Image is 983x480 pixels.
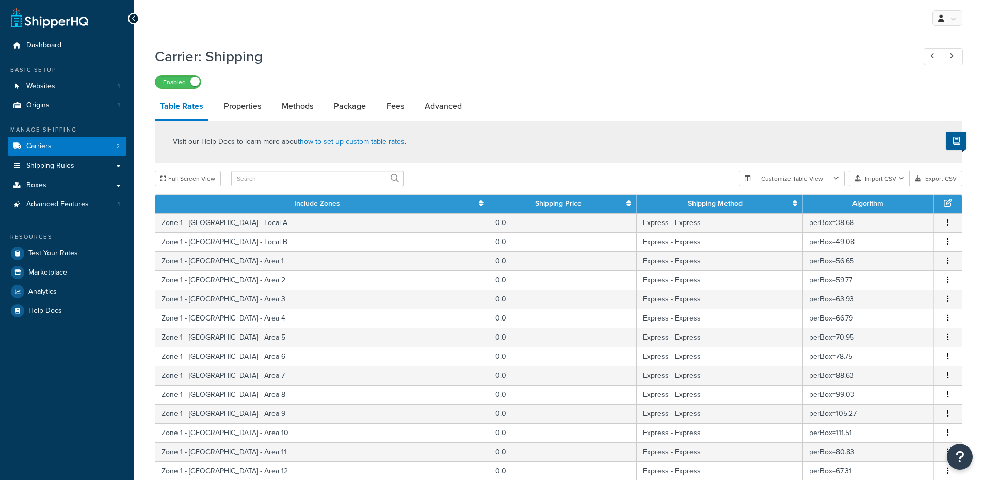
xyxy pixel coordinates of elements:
[803,328,934,347] td: perBox=70.95
[155,213,489,232] td: Zone 1 - [GEOGRAPHIC_DATA] - Local A
[637,309,802,328] td: Express - Express
[155,76,201,88] label: Enabled
[8,195,126,214] li: Advanced Features
[155,290,489,309] td: Zone 1 - [GEOGRAPHIC_DATA] - Area 3
[637,404,802,423] td: Express - Express
[637,442,802,461] td: Express - Express
[943,48,963,65] a: Next Record
[8,156,126,175] a: Shipping Rules
[637,290,802,309] td: Express - Express
[489,442,637,461] td: 0.0
[803,195,934,213] th: Algorithm
[155,270,489,290] td: Zone 1 - [GEOGRAPHIC_DATA] - Area 2
[300,136,405,147] a: how to set up custom table rates
[803,442,934,461] td: perBox=80.83
[688,198,743,209] a: Shipping Method
[231,171,404,186] input: Search
[155,171,221,186] button: Full Screen View
[381,94,409,119] a: Fees
[155,309,489,328] td: Zone 1 - [GEOGRAPHIC_DATA] - Area 4
[155,423,489,442] td: Zone 1 - [GEOGRAPHIC_DATA] - Area 10
[26,82,55,91] span: Websites
[26,162,74,170] span: Shipping Rules
[489,366,637,385] td: 0.0
[849,171,910,186] button: Import CSV
[489,328,637,347] td: 0.0
[637,423,802,442] td: Express - Express
[155,347,489,366] td: Zone 1 - [GEOGRAPHIC_DATA] - Area 6
[489,309,637,328] td: 0.0
[803,385,934,404] td: perBox=99.03
[329,94,371,119] a: Package
[155,251,489,270] td: Zone 1 - [GEOGRAPHIC_DATA] - Area 1
[637,213,802,232] td: Express - Express
[637,366,802,385] td: Express - Express
[118,101,120,110] span: 1
[8,195,126,214] a: Advanced Features1
[8,77,126,96] li: Websites
[489,385,637,404] td: 0.0
[8,176,126,195] a: Boxes
[8,96,126,115] li: Origins
[803,309,934,328] td: perBox=66.79
[26,142,52,151] span: Carriers
[489,347,637,366] td: 0.0
[8,137,126,156] li: Carriers
[155,328,489,347] td: Zone 1 - [GEOGRAPHIC_DATA] - Area 5
[155,404,489,423] td: Zone 1 - [GEOGRAPHIC_DATA] - Area 9
[924,48,944,65] a: Previous Record
[803,290,934,309] td: perBox=63.93
[26,200,89,209] span: Advanced Features
[420,94,467,119] a: Advanced
[26,101,50,110] span: Origins
[26,181,46,190] span: Boxes
[489,251,637,270] td: 0.0
[637,270,802,290] td: Express - Express
[803,347,934,366] td: perBox=78.75
[8,301,126,320] a: Help Docs
[803,251,934,270] td: perBox=56.65
[946,132,966,150] button: Show Help Docs
[8,137,126,156] a: Carriers2
[277,94,318,119] a: Methods
[118,82,120,91] span: 1
[26,41,61,50] span: Dashboard
[28,249,78,258] span: Test Your Rates
[947,444,973,470] button: Open Resource Center
[8,66,126,74] div: Basic Setup
[173,136,406,148] p: Visit our Help Docs to learn more about .
[910,171,962,186] button: Export CSV
[118,200,120,209] span: 1
[155,366,489,385] td: Zone 1 - [GEOGRAPHIC_DATA] - Area 7
[803,213,934,232] td: perBox=38.68
[637,232,802,251] td: Express - Express
[8,96,126,115] a: Origins1
[803,270,934,290] td: perBox=59.77
[116,142,120,151] span: 2
[219,94,266,119] a: Properties
[535,198,582,209] a: Shipping Price
[8,282,126,301] a: Analytics
[739,171,845,186] button: Customize Table View
[489,232,637,251] td: 0.0
[637,328,802,347] td: Express - Express
[8,263,126,282] a: Marketplace
[8,36,126,55] a: Dashboard
[28,268,67,277] span: Marketplace
[637,385,802,404] td: Express - Express
[637,251,802,270] td: Express - Express
[294,198,340,209] a: Include Zones
[489,213,637,232] td: 0.0
[489,290,637,309] td: 0.0
[489,404,637,423] td: 0.0
[803,423,934,442] td: perBox=111.51
[637,347,802,366] td: Express - Express
[489,270,637,290] td: 0.0
[489,423,637,442] td: 0.0
[8,77,126,96] a: Websites1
